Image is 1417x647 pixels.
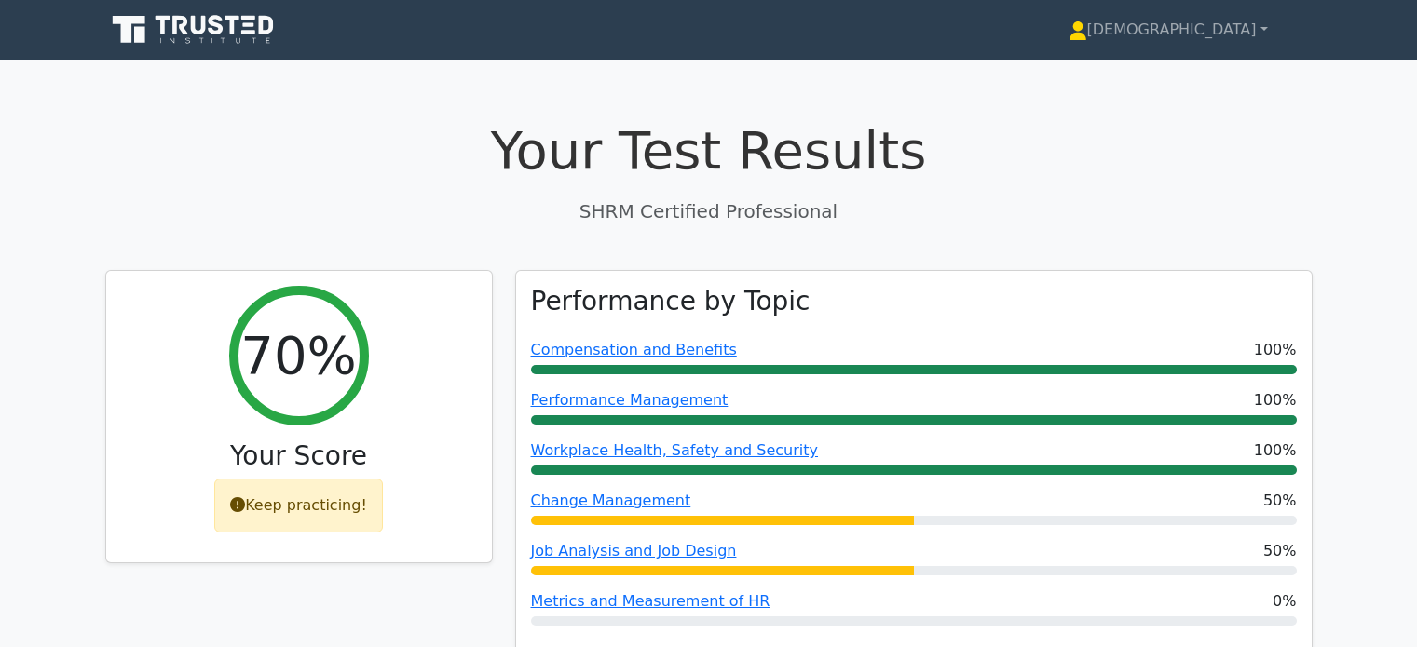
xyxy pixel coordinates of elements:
span: 50% [1263,540,1297,562]
span: 100% [1254,339,1297,361]
a: Workplace Health, Safety and Security [531,441,819,459]
h3: Performance by Topic [531,286,811,317]
h2: 70% [240,324,356,386]
span: 0% [1273,590,1296,613]
h1: Your Test Results [105,119,1313,182]
div: Keep practicing! [214,479,383,532]
h3: Your Score [121,440,477,472]
span: 100% [1254,439,1297,462]
a: Metrics and Measurement of HR [531,592,770,610]
a: Change Management [531,492,691,509]
span: 50% [1263,490,1297,512]
a: [DEMOGRAPHIC_DATA] [1024,11,1313,48]
p: SHRM Certified Professional [105,197,1313,225]
a: Compensation and Benefits [531,341,737,358]
a: Job Analysis and Job Design [531,542,737,559]
span: 100% [1254,389,1297,411]
a: Performance Management [531,391,729,409]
